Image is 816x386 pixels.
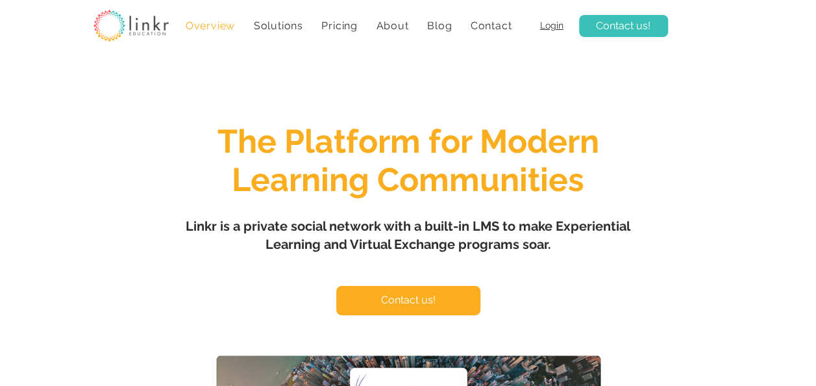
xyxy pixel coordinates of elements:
[179,13,519,38] nav: Site
[247,13,310,38] div: Solutions
[376,19,408,32] span: About
[179,13,242,38] a: Overview
[540,20,563,31] a: Login
[471,19,512,32] span: Contact
[381,293,436,307] span: Contact us!
[579,15,668,37] a: Contact us!
[186,218,630,252] span: Linkr is a private social network with a built-in LMS to make Experiential Learning and Virtual E...
[93,10,169,42] img: linkr_logo_transparentbg.png
[186,19,235,32] span: Overview
[427,19,452,32] span: Blog
[217,122,599,199] span: The Platform for Modern Learning Communities
[464,13,518,38] a: Contact
[336,286,480,315] a: Contact us!
[369,13,415,38] div: About
[254,19,303,32] span: Solutions
[596,19,650,33] span: Contact us!
[315,13,364,38] a: Pricing
[421,13,459,38] a: Blog
[321,19,358,32] span: Pricing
